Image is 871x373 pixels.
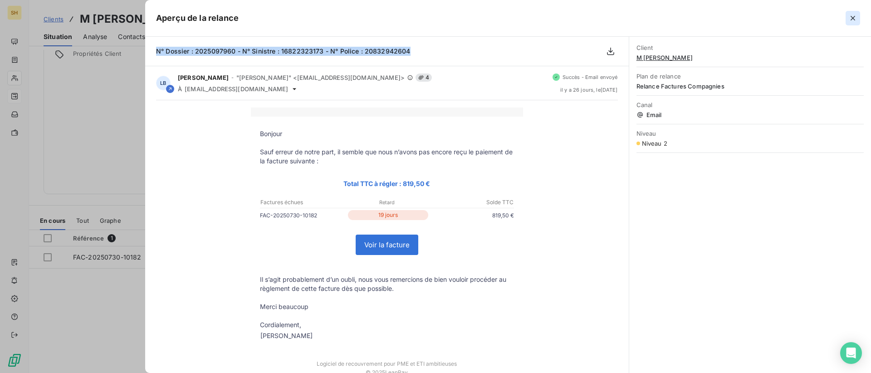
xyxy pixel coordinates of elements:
span: Niveau [636,130,864,137]
span: 4 [416,74,432,82]
span: Canal [636,101,864,108]
div: LB [156,76,171,90]
span: [PERSON_NAME] [178,74,229,81]
p: Factures échues [260,198,344,206]
span: Succès - Email envoyé [563,74,618,80]
span: M [PERSON_NAME] [636,54,864,61]
p: FAC-20250730-10182 [260,211,346,220]
p: Retard [345,198,429,206]
span: Client [636,44,864,51]
p: 819,50 € [430,211,514,220]
span: "[PERSON_NAME]" <[EMAIL_ADDRESS][DOMAIN_NAME]> [236,74,405,81]
span: [EMAIL_ADDRESS][DOMAIN_NAME] [185,85,288,93]
span: Relance Factures Compagnies [636,83,864,90]
div: [PERSON_NAME] [260,331,313,340]
span: N° Dossier : 2025097960 - N° Sinistre : 16822323173 - N° Police : 20832942604 [156,47,411,55]
span: il y a 26 jours , le [DATE] [560,87,618,93]
span: Plan de relance [636,73,864,80]
p: 19 jours [348,210,428,220]
a: Voir la facture [356,235,418,255]
p: Il s’agit probablement d’un oubli, nous vous remercions de bien vouloir procéder au règlement de ... [260,275,514,293]
td: Logiciel de recouvrement pour PME et ETI ambitieuses [251,351,523,367]
p: Cordialement, [260,320,514,329]
p: Merci beaucoup [260,302,514,311]
p: Sauf erreur de notre part, il semble que nous n’avons pas encore reçu le paiement de la facture s... [260,147,514,166]
h5: Aperçu de la relance [156,12,239,25]
span: À [178,85,182,93]
span: Niveau 2 [642,140,667,147]
div: Open Intercom Messenger [840,342,862,364]
p: Solde TTC [430,198,514,206]
span: - [231,75,234,80]
span: Email [636,111,864,118]
p: Total TTC à régler : 819,50 € [260,178,514,189]
p: Bonjour [260,129,514,138]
